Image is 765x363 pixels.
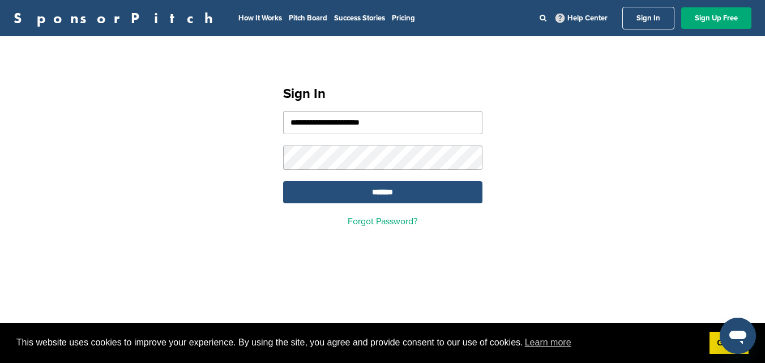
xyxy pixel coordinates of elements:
[14,11,220,25] a: SponsorPitch
[523,334,573,351] a: learn more about cookies
[681,7,751,29] a: Sign Up Free
[334,14,385,23] a: Success Stories
[238,14,282,23] a: How It Works
[289,14,327,23] a: Pitch Board
[392,14,415,23] a: Pricing
[720,318,756,354] iframe: Button to launch messaging window
[283,84,482,104] h1: Sign In
[348,216,417,227] a: Forgot Password?
[553,11,610,25] a: Help Center
[622,7,674,29] a: Sign In
[710,332,749,355] a: dismiss cookie message
[16,334,700,351] span: This website uses cookies to improve your experience. By using the site, you agree and provide co...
